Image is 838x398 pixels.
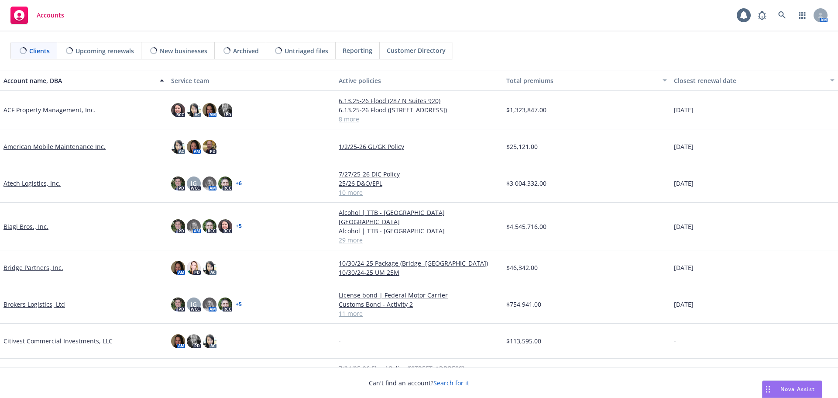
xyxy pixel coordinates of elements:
span: $1,323,847.00 [506,105,546,114]
img: photo [171,261,185,275]
span: [DATE] [674,105,694,114]
span: [DATE] [674,300,694,309]
span: Accounts [37,12,64,19]
div: Drag to move [762,381,773,398]
a: + 5 [236,224,242,229]
button: Nova Assist [762,381,822,398]
span: [DATE] [674,142,694,151]
span: New businesses [160,46,207,55]
span: [DATE] [674,263,694,272]
span: Nova Assist [780,385,815,393]
img: photo [187,140,201,154]
a: 29 more [339,235,499,245]
span: JG [191,300,197,309]
span: Archived [233,46,259,55]
span: Untriaged files [285,46,328,55]
button: Service team [168,70,335,91]
a: Search [773,7,791,24]
span: $754,941.00 [506,300,541,309]
a: Report a Bug [753,7,771,24]
img: photo [218,177,232,190]
a: 7/27/25-26 DIC Policy [339,170,499,179]
img: photo [171,334,185,348]
a: American Mobile Maintenance Inc. [3,142,106,151]
div: Total premiums [506,76,657,85]
a: 10/30/24-25 UM 25M [339,268,499,277]
img: photo [203,261,216,275]
a: 1/2/25-26 GL/GK Policy [339,142,499,151]
a: Atech Logistics, Inc. [3,179,61,188]
a: 6.13.25-26 Flood (287 N Suites 920) [339,96,499,105]
img: photo [218,103,232,117]
span: Customer Directory [387,46,446,55]
img: photo [171,140,185,154]
img: photo [203,219,216,233]
span: - [339,336,341,346]
img: photo [187,219,201,233]
img: photo [171,103,185,117]
a: Bridge Partners, Inc. [3,263,63,272]
img: photo [187,103,201,117]
img: photo [203,140,216,154]
a: ACF Property Management, Inc. [3,105,96,114]
a: + 5 [236,302,242,307]
span: [DATE] [674,179,694,188]
a: Alcohol | TTB - [GEOGRAPHIC_DATA] [339,226,499,235]
span: Clients [29,46,50,55]
span: [DATE] [674,222,694,231]
span: Can't find an account? [369,378,469,388]
a: Customs Bond - Activity 2 [339,300,499,309]
img: photo [187,261,201,275]
span: $113,595.00 [506,336,541,346]
span: - [674,336,676,346]
div: Account name, DBA [3,76,155,85]
a: 6.13.25-26 Flood ([STREET_ADDRESS]) [339,105,499,114]
button: Closest renewal date [670,70,838,91]
span: JG [191,179,197,188]
a: Alcohol | TTB - [GEOGRAPHIC_DATA] [GEOGRAPHIC_DATA] [339,208,499,226]
a: Biagi Bros., Inc. [3,222,48,231]
img: photo [203,177,216,190]
img: photo [218,219,232,233]
img: photo [218,298,232,311]
img: photo [203,334,216,348]
a: 11 more [339,309,499,318]
img: photo [171,219,185,233]
img: photo [171,298,185,311]
a: 25/26 D&O/EPL [339,179,499,188]
a: Citivest Commercial Investments, LLC [3,336,113,346]
a: 8 more [339,114,499,124]
button: Active policies [335,70,503,91]
a: 7/24/25-26 Flood Policy ([STREET_ADDRESS][PERSON_NAME]) [339,364,499,382]
a: 10 more [339,188,499,197]
span: $3,004,332.00 [506,179,546,188]
span: Reporting [343,46,372,55]
a: Accounts [7,3,68,28]
a: Search for it [433,379,469,387]
div: Active policies [339,76,499,85]
span: Upcoming renewals [76,46,134,55]
button: Total premiums [503,70,670,91]
a: Switch app [793,7,811,24]
div: Service team [171,76,332,85]
img: photo [187,334,201,348]
a: License bond | Federal Motor Carrier [339,291,499,300]
span: $25,121.00 [506,142,538,151]
span: $4,545,716.00 [506,222,546,231]
div: Closest renewal date [674,76,825,85]
img: photo [171,177,185,190]
img: photo [203,298,216,311]
span: $46,342.00 [506,263,538,272]
a: 10/30/24-25 Package (Bridge -[GEOGRAPHIC_DATA]) [339,259,499,268]
img: photo [203,103,216,117]
a: + 6 [236,181,242,186]
a: Brokers Logistics, Ltd [3,300,65,309]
